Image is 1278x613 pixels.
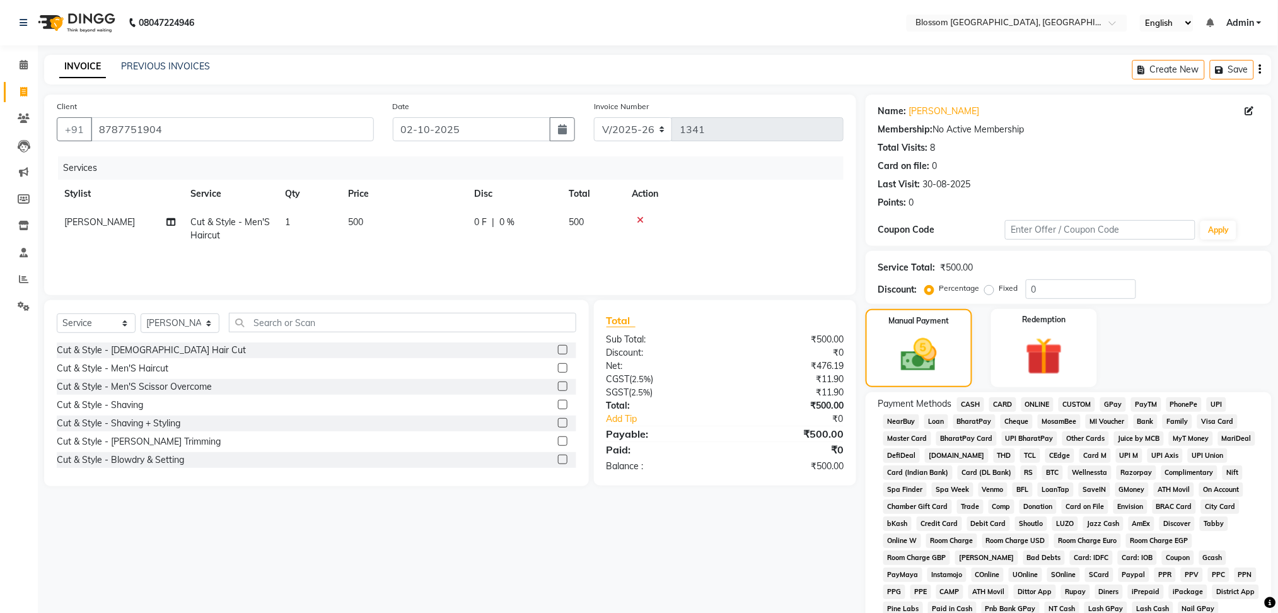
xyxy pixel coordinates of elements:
span: Visa Card [1197,414,1238,429]
span: Payment Methods [878,397,952,411]
label: Manual Payment [888,315,949,327]
span: Card (DL Bank) [958,465,1016,480]
span: PPV [1181,568,1203,582]
span: UPI M [1116,448,1143,463]
th: Total [561,180,624,208]
div: Paid: [597,442,725,457]
span: PhonePe [1166,397,1202,412]
button: Save [1210,60,1254,79]
span: ATH Movil [968,585,1009,599]
div: ( ) [597,373,725,386]
label: Fixed [999,283,1018,294]
span: THD [994,448,1016,463]
a: Add Tip [597,412,746,426]
span: Venmo [979,482,1008,497]
b: 08047224946 [139,5,194,40]
div: Total: [597,399,725,412]
label: Percentage [939,283,980,294]
div: Cut & Style - [PERSON_NAME] Trimming [57,435,221,448]
div: Membership: [878,123,933,136]
div: Card on file: [878,160,930,173]
span: Envision [1113,499,1147,514]
div: No Active Membership [878,123,1259,136]
span: District App [1212,585,1259,599]
label: Client [57,101,77,112]
span: MyT Money [1169,431,1213,446]
div: ₹0 [725,346,853,359]
img: logo [32,5,119,40]
span: 2.5% [632,374,651,384]
span: Complimentary [1161,465,1218,480]
span: BRAC Card [1153,499,1197,514]
input: Search by Name/Mobile/Email/Code [91,117,374,141]
span: 0 % [499,216,514,229]
th: Action [624,180,844,208]
div: ₹0 [746,412,853,426]
div: ₹476.19 [725,359,853,373]
div: 0 [932,160,938,173]
span: 500 [569,216,584,228]
div: Coupon Code [878,223,1005,236]
button: Apply [1200,221,1236,240]
div: ₹500.00 [725,460,853,473]
input: Search or Scan [229,313,576,332]
span: BharatPay [953,414,996,429]
span: RS [1021,465,1038,480]
span: Diners [1095,585,1124,599]
th: Qty [277,180,340,208]
span: Bank [1134,414,1158,429]
span: GMoney [1115,482,1149,497]
div: Balance : [597,460,725,473]
span: PPE [910,585,931,599]
div: Points: [878,196,907,209]
span: bKash [883,517,912,531]
span: Admin [1226,16,1254,30]
div: Total Visits: [878,141,928,155]
span: LoanTap [1038,482,1074,497]
span: Room Charge EGP [1126,534,1192,548]
span: Rupay [1061,585,1090,599]
span: ONLINE [1021,397,1054,412]
span: BFL [1013,482,1033,497]
span: 2.5% [632,387,651,397]
span: PayMaya [883,568,922,582]
span: CEdge [1045,448,1074,463]
div: Service Total: [878,261,936,274]
th: Disc [467,180,561,208]
span: GPay [1100,397,1126,412]
div: Payable: [597,426,725,441]
label: Date [393,101,410,112]
div: Discount: [597,346,725,359]
span: On Account [1199,482,1243,497]
span: Room Charge GBP [883,551,950,565]
span: PayTM [1131,397,1161,412]
img: _cash.svg [890,334,948,376]
span: CGST [607,373,630,385]
input: Enter Offer / Coupon Code [1005,220,1195,240]
span: Paypal [1118,568,1150,582]
button: +91 [57,117,92,141]
span: UPI [1207,397,1226,412]
span: UOnline [1009,568,1042,582]
span: Tabby [1200,517,1228,531]
span: Instamojo [927,568,967,582]
span: Family [1163,414,1192,429]
span: SGST [607,387,629,398]
span: Card: IDFC [1070,551,1113,565]
span: Jazz Cash [1083,517,1124,531]
span: UPI Axis [1147,448,1183,463]
span: Chamber Gift Card [883,499,952,514]
label: Redemption [1022,314,1066,325]
span: iPrepaid [1128,585,1164,599]
span: UPI BharatPay [1002,431,1058,446]
div: Cut & Style - Shaving + Styling [57,417,180,430]
span: Shoutlo [1015,517,1047,531]
span: Master Card [883,431,931,446]
span: SaveIN [1079,482,1110,497]
div: Cut & Style - Shaving [57,399,143,412]
label: Invoice Number [594,101,649,112]
span: MariDeal [1218,431,1256,446]
span: Credit Card [917,517,962,531]
span: SCard [1085,568,1113,582]
span: Coupon [1162,551,1194,565]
